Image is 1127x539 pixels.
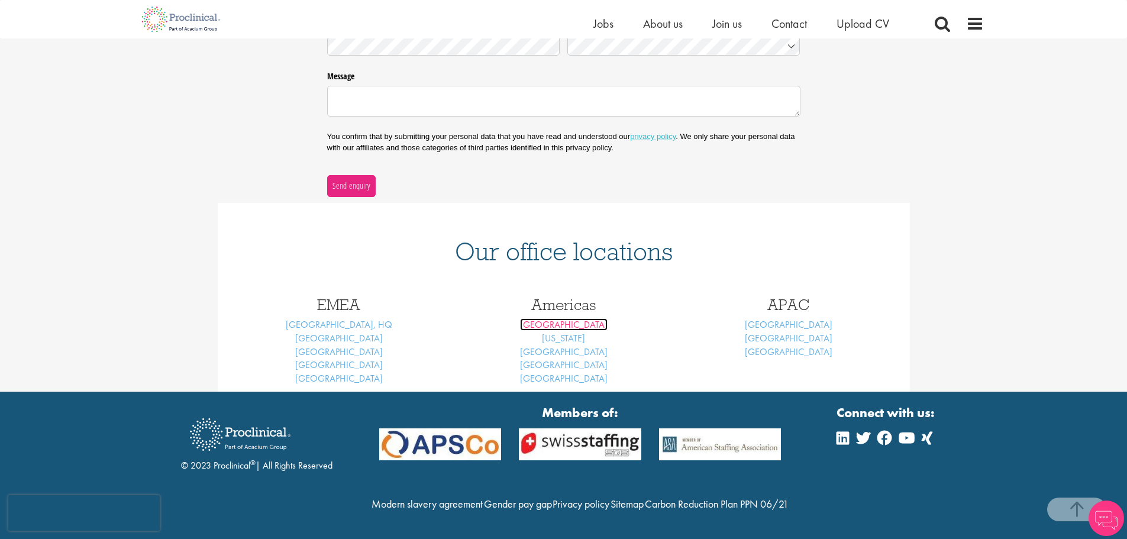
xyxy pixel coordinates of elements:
a: [US_STATE] [542,332,585,344]
a: [GEOGRAPHIC_DATA] [295,332,383,344]
a: Carbon Reduction Plan PPN 06/21 [645,497,789,511]
img: APSCo [650,428,790,461]
a: Upload CV [837,16,889,31]
span: Send enquiry [332,179,370,192]
h3: Americas [460,297,667,312]
a: Sitemap [611,497,644,511]
a: [GEOGRAPHIC_DATA] [520,346,608,358]
p: You confirm that by submitting your personal data that you have read and understood our . We only... [327,131,800,153]
a: Gender pay gap [484,497,552,511]
input: State / Province / Region [327,35,560,56]
a: [GEOGRAPHIC_DATA] [520,359,608,371]
a: [GEOGRAPHIC_DATA] [745,346,832,358]
a: Jobs [593,16,613,31]
img: Proclinical Recruitment [181,410,299,459]
h3: EMEA [235,297,443,312]
label: Message [327,67,800,82]
sup: ® [250,458,256,467]
a: [GEOGRAPHIC_DATA] [295,359,383,371]
input: Country [567,35,800,56]
strong: Connect with us: [837,404,937,422]
h3: APAC [685,297,892,312]
a: Join us [712,16,742,31]
a: [GEOGRAPHIC_DATA] [520,318,608,331]
div: © 2023 Proclinical | All Rights Reserved [181,409,332,473]
button: Send enquiry [327,175,376,196]
iframe: reCAPTCHA [8,495,160,531]
a: [GEOGRAPHIC_DATA] [295,346,383,358]
a: [GEOGRAPHIC_DATA], HQ [286,318,392,331]
img: APSCo [370,428,511,461]
a: Modern slavery agreement [372,497,483,511]
a: About us [643,16,683,31]
a: [GEOGRAPHIC_DATA] [745,318,832,331]
img: APSCo [510,428,650,461]
a: Privacy policy [553,497,609,511]
a: [GEOGRAPHIC_DATA] [520,372,608,385]
strong: Members of: [379,404,782,422]
img: Chatbot [1089,501,1124,536]
a: [GEOGRAPHIC_DATA] [745,332,832,344]
h1: Our office locations [235,238,892,264]
a: [GEOGRAPHIC_DATA] [295,372,383,385]
a: privacy policy [630,132,676,141]
a: Contact [771,16,807,31]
